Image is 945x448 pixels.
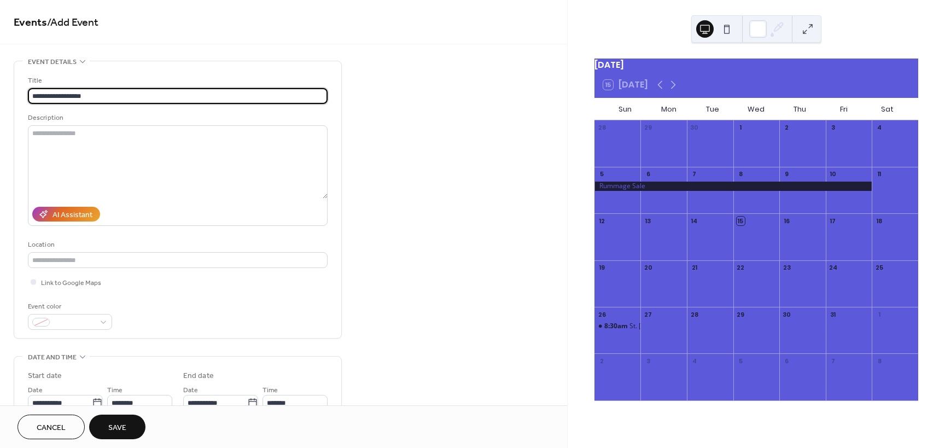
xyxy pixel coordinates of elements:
[37,422,66,434] span: Cancel
[737,170,745,178] div: 8
[644,217,652,225] div: 13
[734,98,778,120] div: Wed
[107,385,122,396] span: Time
[14,12,47,33] a: Events
[875,357,883,365] div: 8
[875,264,883,272] div: 25
[598,124,606,132] div: 28
[783,124,791,132] div: 2
[603,98,647,120] div: Sun
[690,264,698,272] div: 21
[28,352,77,363] span: Date and time
[737,217,745,225] div: 15
[829,310,837,318] div: 31
[32,207,100,222] button: AI Assistant
[647,98,691,120] div: Mon
[604,322,629,331] span: 8:30am
[28,112,325,124] div: Description
[183,385,198,396] span: Date
[737,310,745,318] div: 29
[28,301,110,312] div: Event color
[644,310,652,318] div: 27
[629,322,754,331] div: St. [PERSON_NAME]'s Appreciation Mass
[52,210,92,221] div: AI Assistant
[594,322,641,331] div: St. Joseph's Appreciation Mass
[690,170,698,178] div: 7
[866,98,909,120] div: Sat
[737,264,745,272] div: 22
[783,217,791,225] div: 16
[183,370,214,382] div: End date
[829,170,837,178] div: 10
[594,59,918,72] div: [DATE]
[644,357,652,365] div: 3
[644,124,652,132] div: 29
[691,98,734,120] div: Tue
[875,217,883,225] div: 18
[783,264,791,272] div: 23
[778,98,822,120] div: Thu
[41,277,101,289] span: Link to Google Maps
[108,422,126,434] span: Save
[822,98,866,120] div: Fri
[829,217,837,225] div: 17
[598,264,606,272] div: 19
[598,217,606,225] div: 12
[875,310,883,318] div: 1
[598,357,606,365] div: 2
[737,357,745,365] div: 5
[598,170,606,178] div: 5
[262,385,278,396] span: Time
[690,217,698,225] div: 14
[737,124,745,132] div: 1
[690,357,698,365] div: 4
[28,385,43,396] span: Date
[690,310,698,318] div: 28
[47,12,98,33] span: / Add Event
[17,415,85,439] button: Cancel
[783,357,791,365] div: 6
[783,170,791,178] div: 9
[875,170,883,178] div: 11
[644,170,652,178] div: 6
[644,264,652,272] div: 20
[28,75,325,86] div: Title
[594,182,872,191] div: Rummage Sale
[829,357,837,365] div: 7
[28,370,62,382] div: Start date
[598,310,606,318] div: 26
[690,124,698,132] div: 30
[875,124,883,132] div: 4
[89,415,145,439] button: Save
[829,264,837,272] div: 24
[829,124,837,132] div: 3
[28,56,77,68] span: Event details
[783,310,791,318] div: 30
[28,239,325,251] div: Location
